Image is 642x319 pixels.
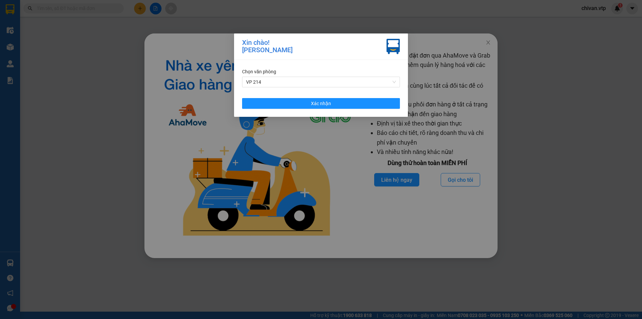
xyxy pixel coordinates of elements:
div: Chọn văn phòng [242,68,400,75]
span: Xác nhận [311,100,331,107]
button: Xác nhận [242,98,400,109]
div: Xin chào! [PERSON_NAME] [242,39,293,54]
img: vxr-icon [387,39,400,54]
span: VP 214 [246,77,396,87]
